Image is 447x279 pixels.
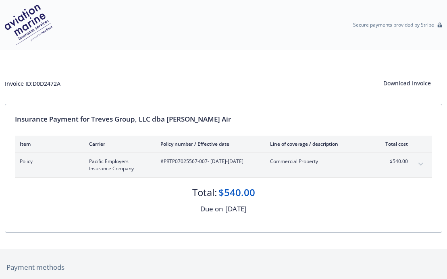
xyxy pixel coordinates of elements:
[218,186,255,199] div: $540.00
[270,141,365,147] div: Line of coverage / description
[20,158,76,165] span: Policy
[225,204,247,214] div: [DATE]
[5,79,60,88] div: Invoice ID: D0D2472A
[20,141,76,147] div: Item
[15,114,432,124] div: Insurance Payment for Treves Group, LLC dba [PERSON_NAME] Air
[160,158,257,165] span: #PRTP07025567-007 - [DATE]-[DATE]
[353,21,434,28] p: Secure payments provided by Stripe
[89,141,148,147] div: Carrier
[192,186,217,199] div: Total:
[160,141,257,147] div: Policy number / Effective date
[372,76,442,91] button: Download Invoice
[270,158,365,165] span: Commercial Property
[15,153,432,177] div: PolicyPacific Employers Insurance Company#PRTP07025567-007- [DATE]-[DATE]Commercial Property$540....
[200,204,223,214] div: Due on
[378,158,408,165] span: $540.00
[378,141,408,147] div: Total cost
[6,262,441,273] div: Payment methods
[89,158,148,172] span: Pacific Employers Insurance Company
[414,158,427,171] button: expand content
